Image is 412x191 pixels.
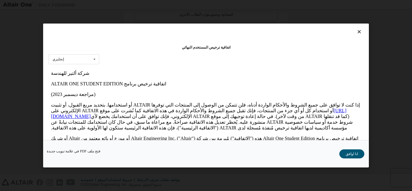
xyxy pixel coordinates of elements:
[2,3,41,8] font: شركة ألتير للهندسة
[47,149,100,153] a: فتح ملف PDF في علامة تبويب جديدة
[2,68,312,90] font: اتفاقية ترخيص برنامج Altair One Student Edition هذه ("الاتفاقية") مُبرمة بين شركة Altair Engineer...
[2,34,311,45] font: إذا كنت لا توافق على جميع الشروط والأحكام الواردة أدناه، فلن تتمكن من الوصول إلى المنتجات التي تو...
[2,13,118,18] font: اتفاقية ترخيص برنامج ALTAIR ONE STUDENT EDITION
[2,24,47,29] font: (مراجعة ديسمبر 2023)
[52,57,64,61] font: إنجليزي
[182,45,230,49] font: اتفاقية ترخيص المستخدم النهائي
[339,149,364,158] button: انا اوافق
[346,152,358,156] font: انا اوافق
[2,46,304,62] font: (كما قد تنقلها ALTAIR من وقت لآخر). في حالة إعادة توجيهك إلى موقع ALTAIR الإلكتروني، فإنك توافق ع...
